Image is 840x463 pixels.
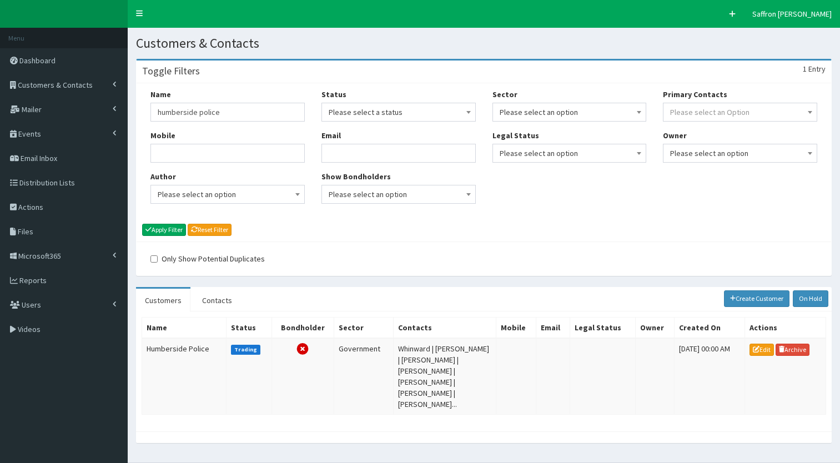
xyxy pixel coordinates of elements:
label: Only Show Potential Duplicates [150,253,265,264]
span: Actions [18,202,43,212]
label: Status [321,89,346,100]
span: Please select an option [321,185,476,204]
label: Show Bondholders [321,171,391,182]
span: Customers & Contacts [18,80,93,90]
label: Author [150,171,176,182]
span: Please select a status [329,104,469,120]
a: Edit [750,344,774,356]
span: Microsoft365 [18,251,61,261]
label: Sector [492,89,517,100]
td: Government [334,338,393,415]
a: On Hold [793,290,828,307]
label: Trading [231,345,261,355]
span: Please select an option [663,144,817,163]
button: Apply Filter [142,224,186,236]
a: Reset Filter [188,224,232,236]
h3: Toggle Filters [142,66,200,76]
td: Humberside Police [142,338,227,415]
span: Please select an option [670,145,810,161]
span: Distribution Lists [19,178,75,188]
span: Please select an option [150,185,305,204]
td: [DATE] 00:00 AM [674,338,745,415]
th: Created On [674,317,745,338]
input: Only Show Potential Duplicates [150,255,158,263]
label: Legal Status [492,130,539,141]
span: Please select an option [500,145,640,161]
span: Mailer [22,104,42,114]
th: Email [536,317,570,338]
th: Name [142,317,227,338]
span: Reports [19,275,47,285]
label: Owner [663,130,687,141]
a: Create Customer [724,290,790,307]
span: Videos [18,324,41,334]
th: Bondholder [271,317,334,338]
span: Please select an Option [670,107,750,117]
span: Dashboard [19,56,56,66]
span: Please select an option [500,104,640,120]
th: Actions [745,317,826,338]
td: Whinward | [PERSON_NAME] | [PERSON_NAME] | [PERSON_NAME] | [PERSON_NAME] | [PERSON_NAME] | [PERSO... [394,338,496,415]
span: 1 [803,64,807,74]
th: Legal Status [570,317,635,338]
a: Customers [136,289,190,312]
span: Entry [808,64,826,74]
h1: Customers & Contacts [136,36,832,51]
span: Users [22,300,41,310]
span: Email Inbox [21,153,57,163]
span: Files [18,227,33,236]
th: Contacts [394,317,496,338]
th: Status [226,317,271,338]
a: Archive [776,344,810,356]
span: Please select an option [158,187,298,202]
span: Please select an option [492,103,647,122]
span: Please select an option [329,187,469,202]
th: Owner [635,317,674,338]
th: Sector [334,317,393,338]
label: Mobile [150,130,175,141]
label: Name [150,89,171,100]
label: Primary Contacts [663,89,727,100]
th: Mobile [496,317,536,338]
span: Please select a status [321,103,476,122]
span: Please select an option [492,144,647,163]
a: Contacts [193,289,241,312]
span: Events [18,129,41,139]
span: Saffron [PERSON_NAME] [752,9,832,19]
label: Email [321,130,341,141]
